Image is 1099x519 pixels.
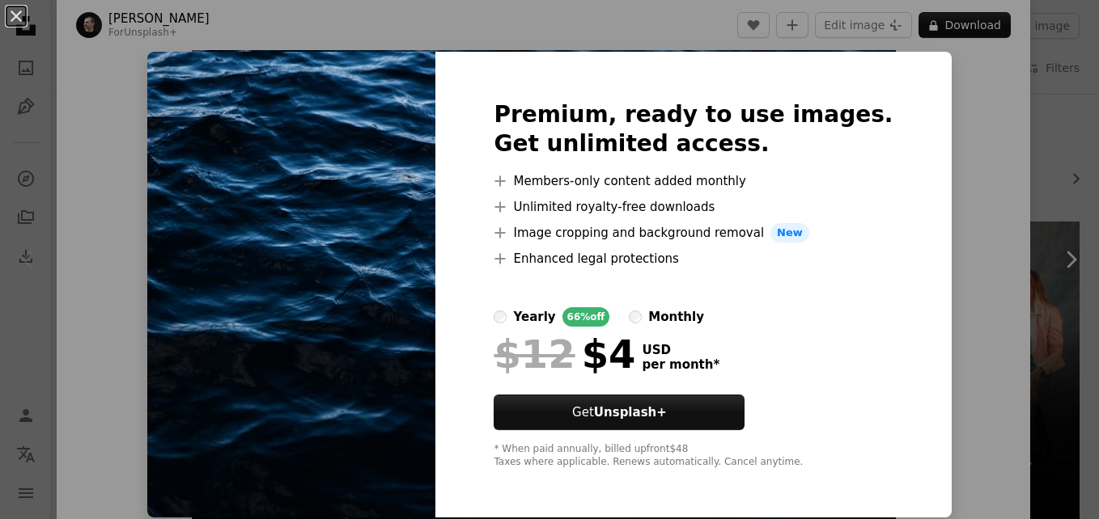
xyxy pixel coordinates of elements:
[642,357,719,372] span: per month *
[594,405,667,420] strong: Unsplash+
[770,223,809,243] span: New
[494,100,893,158] h2: Premium, ready to use images. Get unlimited access.
[494,310,507,323] input: yearly66%off
[648,307,704,327] div: monthly
[147,52,435,517] img: premium_photo-1673002094039-3b4a9e8d1fff
[494,333,575,375] span: $12
[562,307,610,327] div: 66% off
[494,333,635,375] div: $4
[494,443,893,469] div: * When paid annually, billed upfront $48 Taxes where applicable. Renews automatically. Cancel any...
[494,171,893,191] li: Members-only content added monthly
[629,310,642,323] input: monthly
[642,343,719,357] span: USD
[494,197,893,217] li: Unlimited royalty-free downloads
[494,223,893,243] li: Image cropping and background removal
[494,395,745,430] button: GetUnsplash+
[513,307,555,327] div: yearly
[494,249,893,268] li: Enhanced legal protections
